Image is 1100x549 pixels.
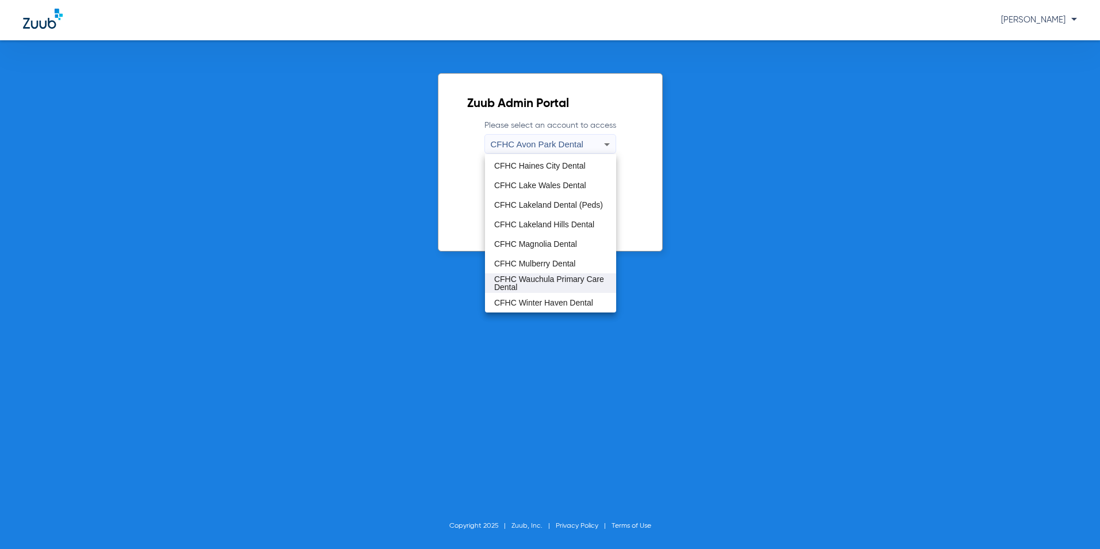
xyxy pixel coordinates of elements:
[494,299,593,307] span: CFHC Winter Haven Dental
[494,162,586,170] span: CFHC Haines City Dental
[494,240,577,248] span: CFHC Magnolia Dental
[494,275,607,291] span: CFHC Wauchula Primary Care Dental
[494,260,576,268] span: CFHC Mulberry Dental
[494,201,603,209] span: CFHC Lakeland Dental (Peds)
[494,220,594,228] span: CFHC Lakeland Hills Dental
[1042,494,1100,549] iframe: Chat Widget
[494,181,586,189] span: CFHC Lake Wales Dental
